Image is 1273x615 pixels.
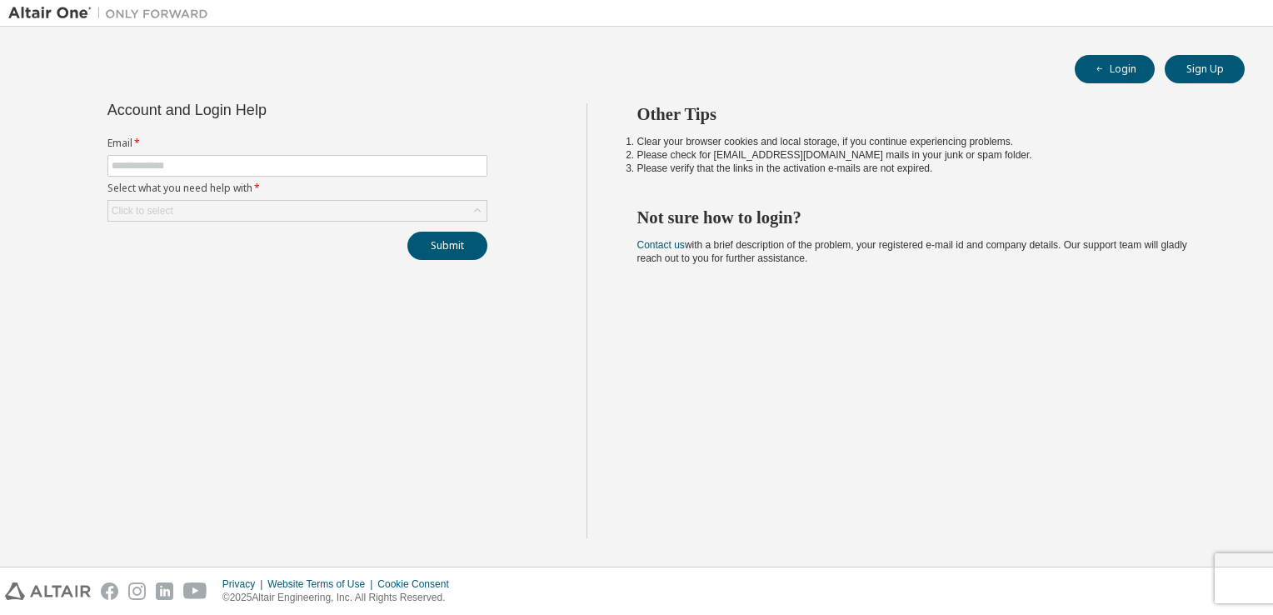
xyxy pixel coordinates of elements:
img: linkedin.svg [156,582,173,600]
img: facebook.svg [101,582,118,600]
li: Clear your browser cookies and local storage, if you continue experiencing problems. [637,135,1216,148]
div: Click to select [112,204,173,217]
img: altair_logo.svg [5,582,91,600]
h2: Not sure how to login? [637,207,1216,228]
div: Account and Login Help [107,103,412,117]
h2: Other Tips [637,103,1216,125]
button: Login [1075,55,1155,83]
a: Contact us [637,239,685,251]
img: Altair One [8,5,217,22]
div: Cookie Consent [377,577,458,591]
img: instagram.svg [128,582,146,600]
button: Sign Up [1165,55,1245,83]
button: Submit [407,232,487,260]
li: Please verify that the links in the activation e-mails are not expired. [637,162,1216,175]
div: Privacy [222,577,267,591]
img: youtube.svg [183,582,207,600]
label: Email [107,137,487,150]
li: Please check for [EMAIL_ADDRESS][DOMAIN_NAME] mails in your junk or spam folder. [637,148,1216,162]
div: Website Terms of Use [267,577,377,591]
div: Click to select [108,201,487,221]
label: Select what you need help with [107,182,487,195]
span: with a brief description of the problem, your registered e-mail id and company details. Our suppo... [637,239,1187,264]
p: © 2025 Altair Engineering, Inc. All Rights Reserved. [222,591,459,605]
